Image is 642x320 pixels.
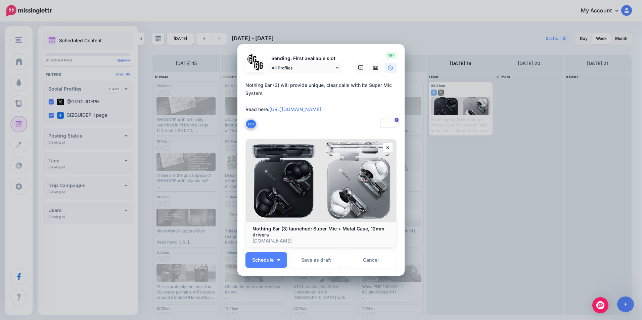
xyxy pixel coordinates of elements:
[247,54,257,64] img: 353459792_649996473822713_4483302954317148903_n-bsa138318.png
[254,61,264,70] img: JT5sWCfR-79925.png
[345,252,397,268] a: Cancel
[253,226,384,237] b: Nothing Ear (3) launched: Super Mic + Metal Case, 12mm drivers
[592,297,608,313] div: Open Intercom Messenger
[277,259,280,261] img: arrow-down-white.png
[252,258,274,262] span: Schedule
[245,81,400,129] textarea: To enrich screen reader interactions, please activate Accessibility in Grammarly extension settings
[272,64,334,71] span: All Profiles
[290,252,342,268] button: Save as draft
[268,55,342,62] p: Sending: First available slot
[253,238,389,244] p: [DOMAIN_NAME]
[386,52,397,59] span: 167
[245,81,400,129] div: Nothing Ear (3) will provide unique, clear calls with its Super Mic System. Read here:
[245,119,257,129] button: Link
[245,252,287,268] button: Schedule
[268,63,342,73] a: All Profiles
[246,139,396,222] img: Nothing Ear (3) launched: Super Mic + Metal Case, 12mm drivers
